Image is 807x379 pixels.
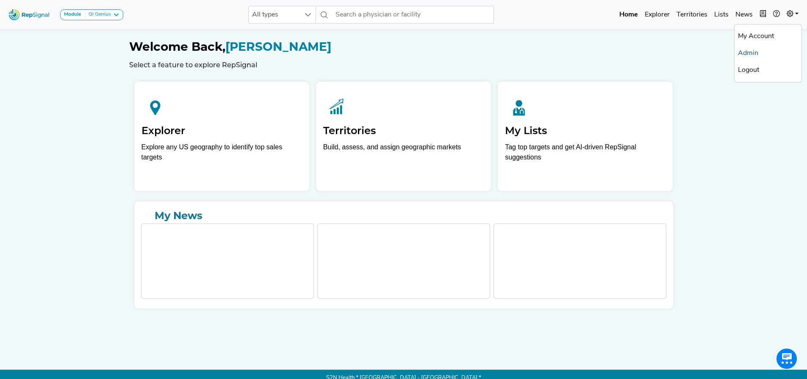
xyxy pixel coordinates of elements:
span: All types [249,6,300,23]
div: Explore any US geography to identify top sales targets [141,142,302,162]
a: Explorer [641,6,673,23]
a: News [732,6,756,23]
p: Build, assess, and assign geographic markets [323,142,484,167]
h6: Select a feature to explore RepSignal [129,61,678,69]
h2: Explorer [141,125,302,137]
a: My News [141,208,666,223]
input: Search a physician or facility [332,6,494,24]
a: Logout [735,62,801,79]
div: GI Genius [85,11,111,18]
h1: [PERSON_NAME] [129,40,678,54]
h2: My Lists [505,125,666,137]
p: Tag top targets and get AI-driven RepSignal suggestions [505,142,666,167]
a: Admin [735,45,801,62]
a: My ListsTag top targets and get AI-driven RepSignal suggestions [498,82,673,191]
a: My Account [735,28,801,45]
a: Territories [673,6,711,23]
button: Intel Book [756,6,770,23]
strong: Module [64,12,81,17]
span: Welcome Back, [129,39,225,54]
a: ExplorerExplore any US geography to identify top sales targets [134,82,309,191]
a: TerritoriesBuild, assess, and assign geographic markets [316,82,491,191]
button: ModuleGI Genius [60,9,123,20]
a: Home [616,6,641,23]
h2: Territories [323,125,484,137]
a: Lists [711,6,732,23]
